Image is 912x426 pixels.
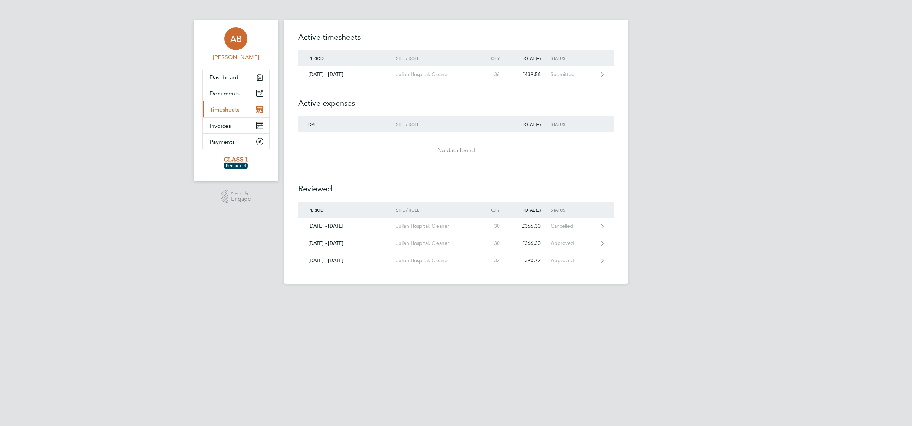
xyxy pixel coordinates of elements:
div: Date [298,122,396,127]
div: Status [551,56,595,61]
div: [DATE] - [DATE] [298,223,396,229]
span: Period [308,55,324,61]
h2: Reviewed [298,169,614,202]
div: Approved [551,257,595,264]
span: Powered by [231,190,251,196]
div: Submitted [551,71,595,77]
div: 30 [478,240,510,246]
nav: Main navigation [194,20,278,181]
div: Julian Hospital, Cleaner [396,71,478,77]
div: Julian Hospital, Cleaner [396,257,478,264]
div: Site / Role [396,56,478,61]
img: class1personnel-logo-retina.png [224,157,248,169]
div: Status [551,122,595,127]
a: [DATE] - [DATE]Julian Hospital, Cleaner30£366.30Approved [298,235,614,252]
div: Site / Role [396,122,478,127]
div: Total (£) [510,207,551,212]
div: 36 [478,71,510,77]
div: [DATE] - [DATE] [298,71,396,77]
div: Qty [478,207,510,212]
a: [DATE] - [DATE]Julian Hospital, Cleaner30£366.30Cancelled [298,218,614,235]
div: £366.30 [510,223,551,229]
div: £366.30 [510,240,551,246]
a: [DATE] - [DATE]Julian Hospital, Cleaner32£390.72Approved [298,252,614,269]
span: Invoices [210,122,231,129]
div: £390.72 [510,257,551,264]
a: Payments [203,134,269,150]
span: AB [230,34,242,43]
a: Invoices [203,118,269,133]
a: Powered byEngage [221,190,251,204]
span: Payments [210,138,235,145]
div: 30 [478,223,510,229]
a: Go to home page [202,157,270,169]
span: Anthony Barrett [202,53,270,62]
div: Julian Hospital, Cleaner [396,223,478,229]
a: Timesheets [203,101,269,117]
div: [DATE] - [DATE] [298,257,396,264]
a: [DATE] - [DATE]Julian Hospital, Cleaner36£439.56Submitted [298,66,614,83]
span: Timesheets [210,106,239,113]
a: Documents [203,85,269,101]
div: Total (£) [510,56,551,61]
a: Dashboard [203,69,269,85]
h2: Active expenses [298,83,614,116]
h2: Active timesheets [298,32,614,50]
div: No data found [298,146,614,155]
div: Approved [551,240,595,246]
div: Cancelled [551,223,595,229]
span: Dashboard [210,74,238,81]
div: Status [551,207,595,212]
div: Julian Hospital, Cleaner [396,240,478,246]
div: 32 [478,257,510,264]
div: Total (£) [510,122,551,127]
span: Engage [231,196,251,202]
div: Site / Role [396,207,478,212]
div: Qty [478,56,510,61]
div: £439.56 [510,71,551,77]
span: Period [308,207,324,213]
a: AB[PERSON_NAME] [202,27,270,62]
div: [DATE] - [DATE] [298,240,396,246]
span: Documents [210,90,240,97]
